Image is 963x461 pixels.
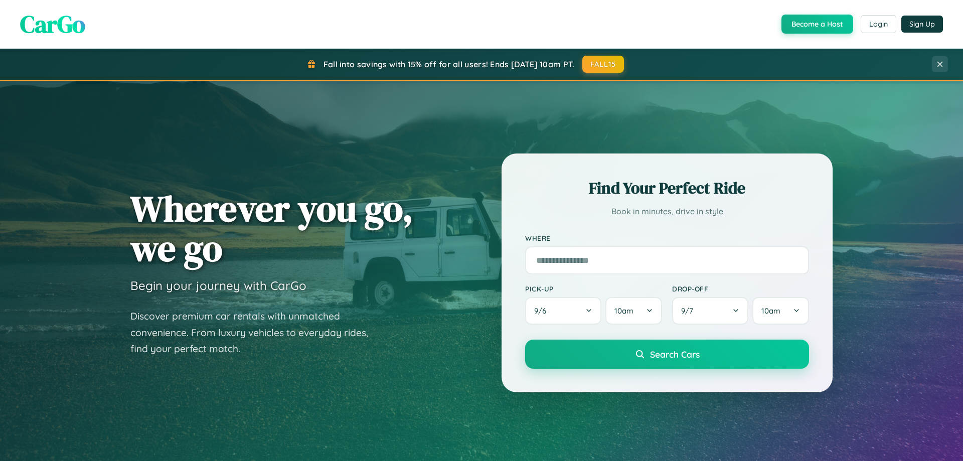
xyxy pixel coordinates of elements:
[614,306,633,316] span: 10am
[605,297,662,325] button: 10am
[672,284,809,293] label: Drop-off
[681,306,698,316] span: 9 / 7
[752,297,809,325] button: 10am
[525,297,601,325] button: 9/6
[582,56,624,73] button: FALL15
[781,15,853,34] button: Become a Host
[901,16,943,33] button: Sign Up
[525,204,809,219] p: Book in minutes, drive in style
[672,297,748,325] button: 9/7
[525,340,809,369] button: Search Cars
[761,306,780,316] span: 10am
[130,189,413,268] h1: Wherever you go, we go
[534,306,551,316] span: 9 / 6
[130,308,381,357] p: Discover premium car rentals with unmatched convenience. From luxury vehicles to everyday rides, ...
[525,234,809,242] label: Where
[20,8,85,41] span: CarGo
[650,349,700,360] span: Search Cars
[525,284,662,293] label: Pick-up
[861,15,896,33] button: Login
[130,278,306,293] h3: Begin your journey with CarGo
[324,59,575,69] span: Fall into savings with 15% off for all users! Ends [DATE] 10am PT.
[525,177,809,199] h2: Find Your Perfect Ride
